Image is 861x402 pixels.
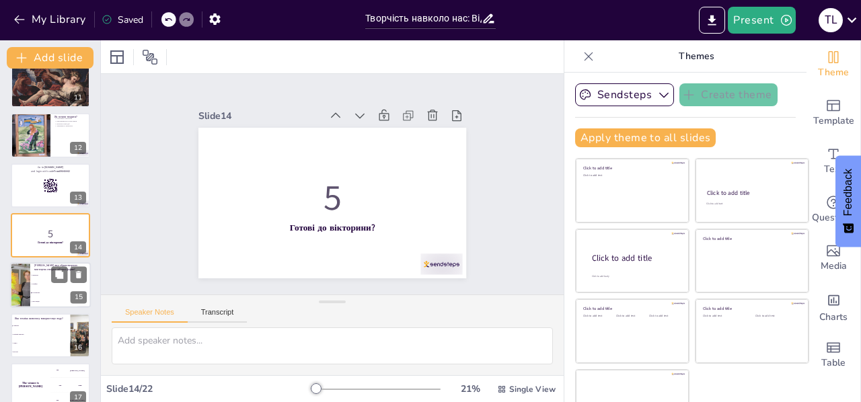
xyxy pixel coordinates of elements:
div: Click to add title [592,253,678,264]
span: Скульптура [32,292,90,294]
div: Get real-time input from your audience [807,186,860,234]
div: Click to add text [755,315,798,318]
button: Duplicate Slide [51,267,67,283]
div: Add charts and graphs [807,282,860,331]
button: Transcript [188,308,248,323]
input: Insert title [365,9,481,28]
button: Sendsteps [575,83,674,106]
div: https://cdn.sendsteps.com/images/logo/sendsteps_logo_white.pnghttps://cdn.sendsteps.com/images/lo... [11,213,90,257]
strong: [DOMAIN_NAME] [44,165,64,169]
div: T L [819,8,843,32]
div: Click to add body [592,275,677,278]
div: Slide 14 [198,110,321,122]
div: 11 [11,63,90,108]
div: Add text boxes [807,137,860,186]
button: Delete Slide [71,267,87,283]
p: Застосування творчості в різних сферах [15,75,86,78]
p: Go to [15,165,86,169]
div: https://cdn.sendsteps.com/images/logo/sendsteps_logo_white.pnghttps://cdn.sendsteps.com/images/lo... [11,163,90,208]
div: 11 [70,91,86,104]
button: Export to PowerPoint [699,7,725,34]
span: Single View [509,384,556,395]
strong: Готові до вікторини? [290,221,375,233]
h4: The winner is [PERSON_NAME] [11,382,50,389]
p: Шукати нові ідеї [54,122,86,125]
button: T L [819,7,843,34]
span: Акрил [13,342,69,344]
p: Створення нового та унікального [15,70,86,73]
div: Click to add title [583,165,679,171]
button: Add slide [7,47,93,69]
div: Click to add text [706,202,796,206]
p: and login with code [15,169,86,173]
p: Творчість як спосіб бачення світу [15,73,86,75]
div: Add images, graphics, shapes or video [807,234,860,282]
div: 15 [71,292,87,304]
span: Text [824,162,843,177]
div: 100 [50,363,90,378]
button: Create theme [679,83,778,106]
div: 21 % [454,383,486,395]
div: Click to add title [703,306,799,311]
button: Feedback - Show survey [835,155,861,247]
p: Як почати творити? [54,115,86,119]
span: Пастель [13,351,69,352]
div: Click to add text [583,315,613,318]
span: Media [821,259,847,274]
button: My Library [10,9,91,30]
div: Saved [102,13,143,26]
button: Speaker Notes [112,308,188,323]
div: Click to add title [703,235,799,241]
p: Експерименти в мистецтві [54,120,86,123]
div: 14 [70,241,86,253]
div: Click to add title [707,189,796,197]
span: Questions [812,210,856,225]
strong: Готові до вікторини? [38,241,63,244]
button: Present [728,7,795,34]
p: Themes [599,40,793,73]
span: Олійний живопис [13,333,69,335]
span: Position [142,49,158,65]
div: Add ready made slides [807,89,860,137]
div: 200 [50,378,90,393]
div: 15 [10,263,91,309]
div: Change the overall theme [807,40,860,89]
span: Template [813,114,854,128]
div: Click to add title [583,306,679,311]
div: Click to add text [583,174,679,177]
div: https://cdn.sendsteps.com/images/logo/sendsteps_logo_white.pnghttps://cdn.sendsteps.com/images/lo... [11,313,90,358]
div: Add a table [807,331,860,379]
div: 13 [70,192,86,204]
span: Charts [819,310,848,325]
div: 12 [70,142,86,154]
div: Click to add text [649,315,679,318]
p: 5 [15,227,86,241]
span: Живопис [32,275,90,277]
button: Apply theme to all slides [575,128,716,147]
div: Click to add text [703,315,745,318]
span: Акварель [13,325,69,326]
div: Layout [106,46,128,68]
p: [PERSON_NAME] вид образотворчого мистецтва створює об'ємні форми? [34,264,87,272]
p: Розпочати творчість [54,118,86,120]
div: 16 [70,341,86,354]
span: Ілюстрація [32,301,90,303]
p: Прояв творчості в повсякденному житті [15,68,86,71]
span: Table [821,356,846,370]
p: Терпіння в творчості [54,125,86,128]
p: Яка техніка живопису використовує воду? [15,316,67,320]
span: Feedback [842,169,854,216]
span: Графіка [32,284,90,286]
span: Theme [818,65,849,80]
div: https://cdn.sendsteps.com/images/logo/sendsteps_logo_white.pnghttps://cdn.sendsteps.com/images/lo... [11,113,90,157]
div: Click to add text [616,315,646,318]
div: Slide 14 / 22 [106,383,311,395]
div: Jaap [78,385,81,387]
p: 5 [212,173,453,223]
